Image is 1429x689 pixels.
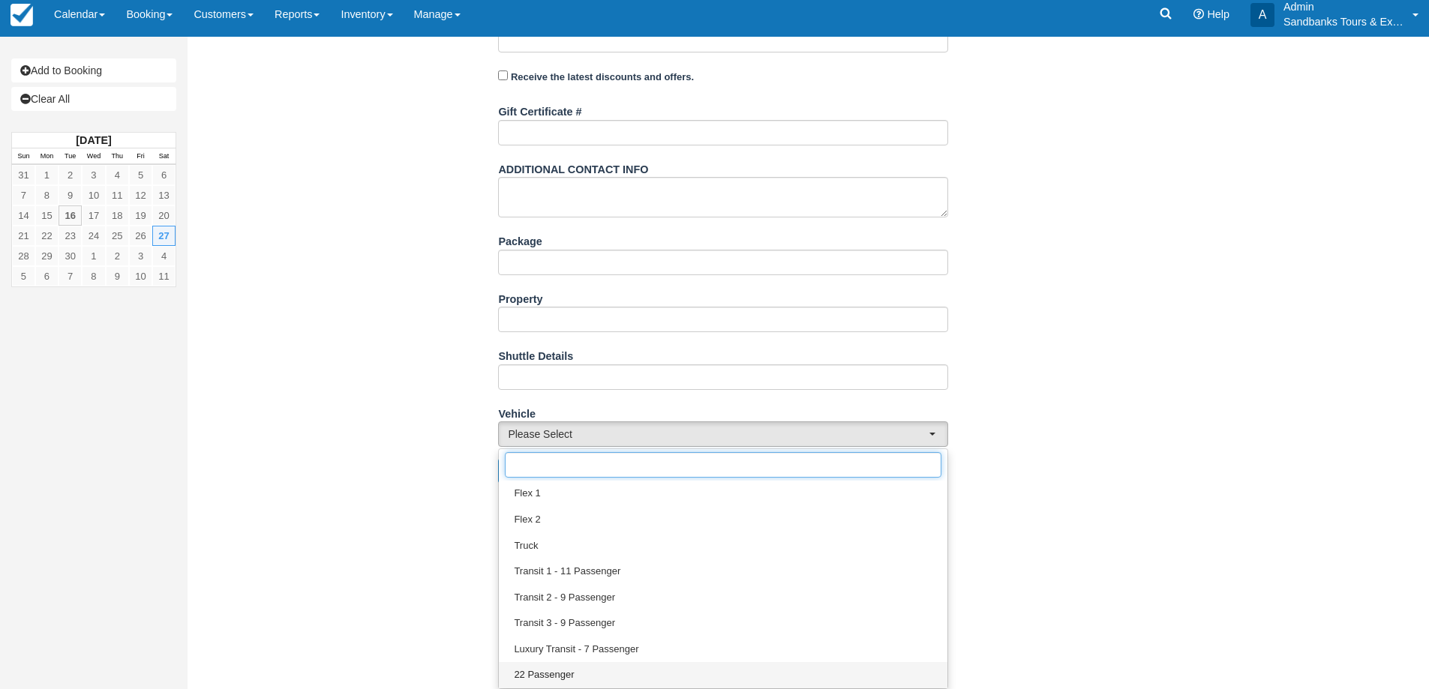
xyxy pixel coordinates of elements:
[82,165,105,185] a: 3
[11,58,176,82] a: Add to Booking
[35,226,59,246] a: 22
[12,205,35,226] a: 14
[514,487,540,501] span: Flex 1
[82,266,105,286] a: 8
[59,205,82,226] a: 16
[12,266,35,286] a: 5
[152,266,176,286] a: 11
[106,165,129,185] a: 4
[129,185,152,205] a: 12
[35,185,59,205] a: 8
[129,165,152,185] a: 5
[106,185,129,205] a: 11
[82,246,105,266] a: 1
[129,266,152,286] a: 10
[129,148,152,165] th: Fri
[498,99,581,120] label: Gift Certificate #
[511,71,694,82] strong: Receive the latest discounts and offers.
[514,668,574,682] span: 22 Passenger
[59,266,82,286] a: 7
[508,427,929,442] span: Please Select
[514,643,638,657] span: Luxury Transit - 7 Passenger
[12,165,35,185] a: 31
[59,246,82,266] a: 30
[35,148,59,165] th: Mon
[106,148,129,165] th: Thu
[106,246,129,266] a: 2
[514,513,540,527] span: Flex 2
[498,343,573,364] label: Shuttle Details
[59,226,82,246] a: 23
[35,205,59,226] a: 15
[82,148,105,165] th: Wed
[76,134,111,146] strong: [DATE]
[514,591,615,605] span: Transit 2 - 9 Passenger
[514,565,620,579] span: Transit 1 - 11 Passenger
[1193,9,1204,19] i: Help
[11,4,33,26] img: checkfront-main-nav-mini-logo.png
[82,226,105,246] a: 24
[12,226,35,246] a: 21
[152,165,176,185] a: 6
[1250,3,1274,27] div: A
[1207,8,1229,20] span: Help
[82,185,105,205] a: 10
[129,226,152,246] a: 26
[12,246,35,266] a: 28
[498,229,542,250] label: Package
[152,185,176,205] a: 13
[82,205,105,226] a: 17
[498,286,542,307] label: Property
[498,401,536,422] label: Vehicle
[59,148,82,165] th: Tue
[514,616,615,631] span: Transit 3 - 9 Passenger
[106,266,129,286] a: 9
[106,205,129,226] a: 18
[152,148,176,165] th: Sat
[106,226,129,246] a: 25
[498,70,508,80] input: Receive the latest discounts and offers.
[498,157,648,178] label: ADDITIONAL CONTACT INFO
[12,185,35,205] a: 7
[152,226,176,246] a: 27
[35,266,59,286] a: 6
[152,205,176,226] a: 20
[514,539,538,553] span: Truck
[11,87,176,111] a: Clear All
[129,205,152,226] a: 19
[59,165,82,185] a: 2
[35,165,59,185] a: 1
[498,421,948,447] button: Please Select
[1283,14,1403,29] p: Sandbanks Tours & Experiences
[12,148,35,165] th: Sun
[152,246,176,266] a: 4
[59,185,82,205] a: 9
[129,246,152,266] a: 3
[35,246,59,266] a: 29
